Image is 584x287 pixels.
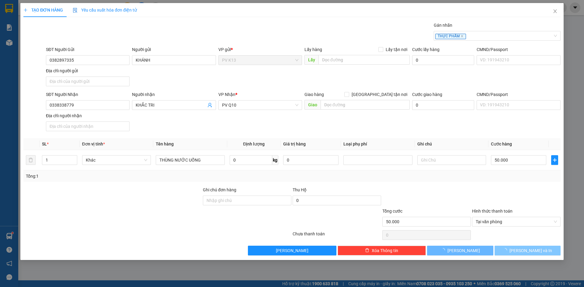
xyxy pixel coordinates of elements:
span: Đơn vị tính [82,142,105,146]
span: Giá trị hàng [283,142,306,146]
span: Cước hàng [491,142,512,146]
img: icon [73,8,78,13]
b: GỬI : PV K13 [8,44,56,54]
span: Yêu cầu xuất hóa đơn điện tử [73,8,137,12]
span: Tại văn phòng [476,217,557,226]
span: plus [23,8,28,12]
span: [PERSON_NAME] và In [509,247,552,254]
span: Lấy hàng [304,47,322,52]
button: plus [551,155,558,165]
span: delete [365,248,369,253]
th: Loại phụ phí [341,138,415,150]
span: plus [551,158,558,162]
div: Người gửi [132,46,216,53]
span: PV Q10 [222,101,298,110]
input: Cước giao hàng [412,100,474,110]
input: Ghi chú đơn hàng [203,196,291,205]
span: loading [503,248,509,252]
div: SĐT Người Gửi [46,46,130,53]
span: close [553,9,558,14]
input: Cước lấy hàng [412,55,474,65]
span: Tổng cước [382,209,402,214]
span: Tên hàng [156,142,174,146]
span: Định lượng [243,142,265,146]
button: [PERSON_NAME] và In [495,246,561,255]
span: loading [441,248,447,252]
button: deleteXóa Thông tin [338,246,426,255]
label: Gán nhãn [434,23,452,28]
span: [PERSON_NAME] [276,247,308,254]
button: [PERSON_NAME] [427,246,493,255]
label: Cước giao hàng [412,92,442,97]
span: [PERSON_NAME] [447,247,480,254]
span: Giao [304,100,321,110]
div: Chưa thanh toán [292,231,382,241]
li: Hotline: 1900 8153 [57,22,254,30]
div: Tổng: 1 [26,173,225,179]
button: Close [547,3,564,20]
span: Xóa Thông tin [372,247,398,254]
div: Địa chỉ người gửi [46,67,130,74]
span: Lấy [304,55,318,65]
span: Giao hàng [304,92,324,97]
div: Địa chỉ người nhận [46,112,130,119]
input: Ghi Chú [417,155,486,165]
input: VD: Bàn, Ghế [156,155,224,165]
img: logo.jpg [8,8,38,38]
span: [GEOGRAPHIC_DATA] tận nơi [349,91,410,98]
input: Địa chỉ của người nhận [46,121,130,131]
span: Thu Hộ [293,187,307,192]
span: kg [272,155,278,165]
th: Ghi chú [415,138,488,150]
input: Dọc đường [318,55,410,65]
div: CMND/Passport [477,91,560,98]
input: Dọc đường [321,100,410,110]
span: close [461,35,464,38]
input: 0 [283,155,339,165]
label: Ghi chú đơn hàng [203,187,236,192]
span: VP Nhận [218,92,235,97]
label: Cước lấy hàng [412,47,440,52]
span: PV K13 [222,56,298,65]
span: THỰC PHẨM [435,34,466,39]
span: SL [42,142,47,146]
span: Khác [86,155,147,165]
span: TẠO ĐƠN HÀNG [23,8,63,12]
div: SĐT Người Nhận [46,91,130,98]
span: user-add [207,103,212,108]
button: delete [26,155,36,165]
div: CMND/Passport [477,46,560,53]
button: [PERSON_NAME] [248,246,336,255]
span: Lấy tận nơi [383,46,410,53]
div: Người nhận [132,91,216,98]
input: Địa chỉ của người gửi [46,77,130,86]
li: [STREET_ADDRESS][PERSON_NAME]. [GEOGRAPHIC_DATA], Tỉnh [GEOGRAPHIC_DATA] [57,15,254,22]
label: Hình thức thanh toán [472,209,513,214]
div: VP gửi [218,46,302,53]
